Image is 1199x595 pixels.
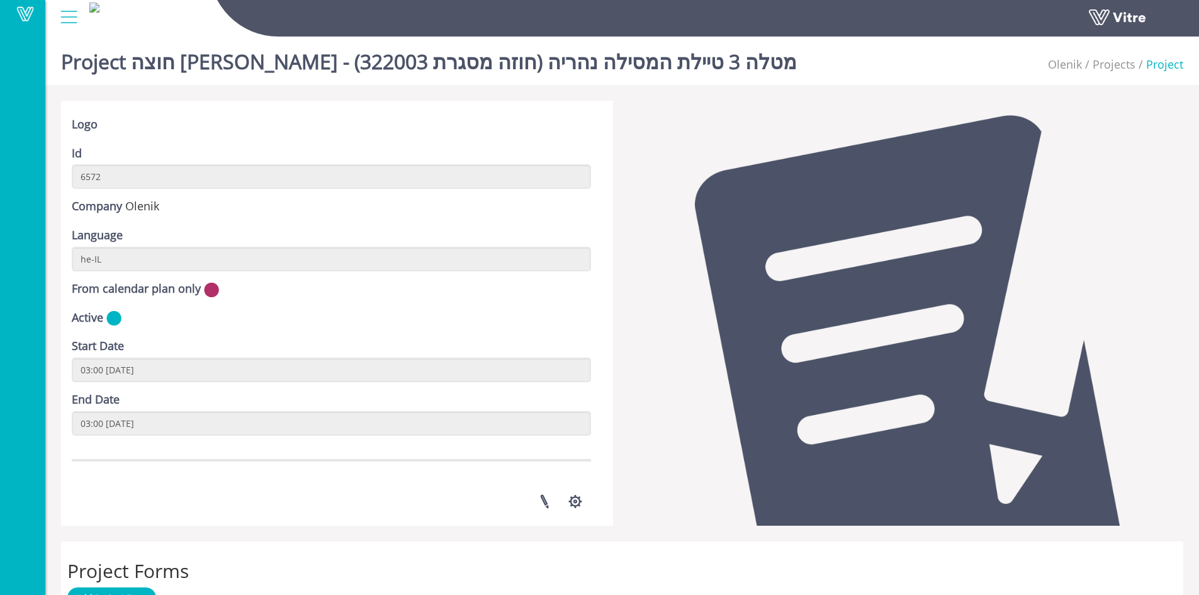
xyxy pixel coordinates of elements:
[72,145,82,162] label: Id
[1093,57,1135,72] a: Projects
[125,198,159,213] span: 237
[89,3,99,13] img: f715c2f2-a2c5-4230-a900-be868f5fe5a7.png
[72,116,98,133] label: Logo
[1048,57,1082,72] span: 237
[72,338,124,354] label: Start Date
[72,198,122,215] label: Company
[67,560,1177,581] h2: Project Forms
[61,31,797,85] h1: Project חוצה [PERSON_NAME] - מטלה 3 טיילת המסילה נהריה (חוזה מסגרת 322003)
[106,310,121,326] img: yes
[204,282,219,298] img: no
[72,392,120,408] label: End Date
[72,310,103,326] label: Active
[72,227,123,244] label: Language
[1135,57,1183,73] li: Project
[72,281,201,297] label: From calendar plan only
